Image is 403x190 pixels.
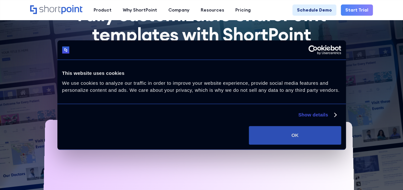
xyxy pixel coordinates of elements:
div: Company [168,7,189,13]
a: Resources [195,4,230,16]
div: Resources [201,7,224,13]
a: Product [88,4,117,16]
div: Product [94,7,112,13]
div: This website uses cookies [62,69,341,77]
a: Show details [298,111,336,119]
iframe: Chat Widget [371,159,403,190]
img: logo [62,46,70,54]
div: Why ShortPoint [123,7,157,13]
a: Company [163,4,195,16]
div: Pricing [235,7,251,13]
span: Fully customizable SharePoint templates with ShortPoint [77,3,326,46]
span: We use cookies to analyze our traffic in order to improve your website experience, provide social... [62,80,340,93]
button: OK [249,126,341,145]
a: Pricing [230,4,256,16]
a: Why ShortPoint [117,4,163,16]
a: Start Trial [341,4,373,16]
a: Schedule Demo [292,4,336,16]
a: Home [30,5,82,15]
a: Usercentrics Cookiebot - opens in a new window [285,45,341,55]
